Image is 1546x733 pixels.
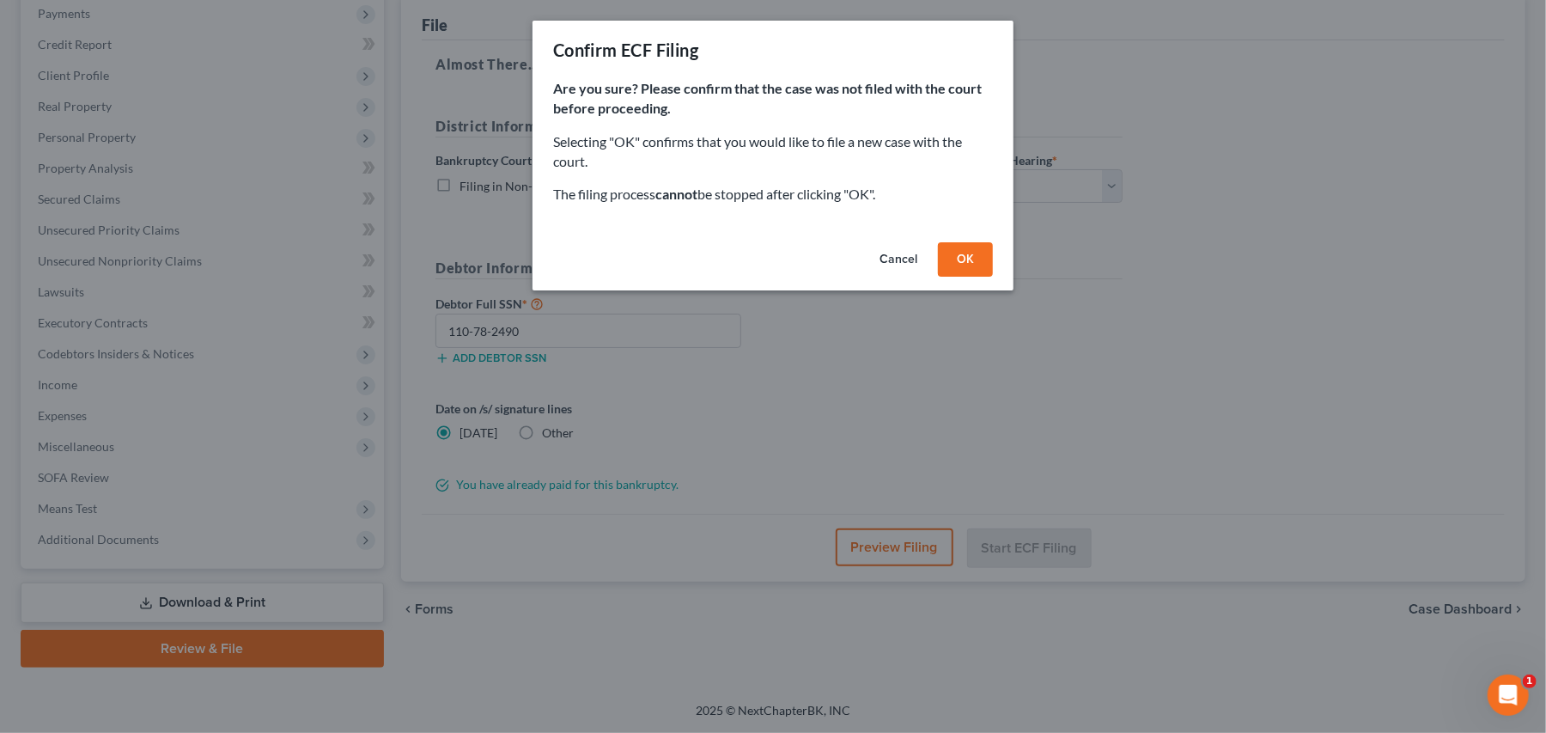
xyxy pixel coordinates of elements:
button: OK [938,242,993,277]
span: 1 [1523,675,1537,688]
p: Selecting "OK" confirms that you would like to file a new case with the court. [553,132,993,172]
p: The filing process be stopped after clicking "OK". [553,185,993,205]
iframe: Intercom live chat [1488,675,1529,716]
div: Confirm ECF Filing [553,38,698,62]
strong: cannot [655,186,697,202]
button: Cancel [866,242,931,277]
strong: Are you sure? Please confirm that the case was not filed with the court before proceeding. [553,80,982,116]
